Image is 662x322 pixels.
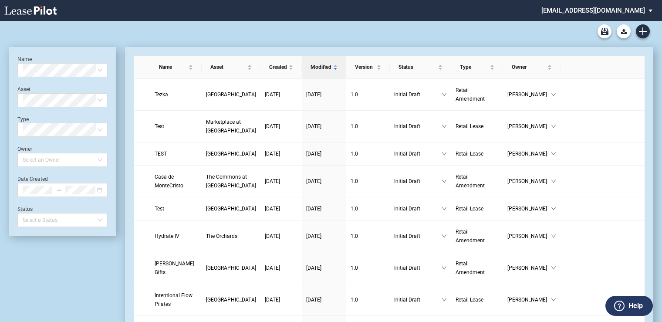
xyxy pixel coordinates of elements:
[155,122,197,131] a: Test
[311,63,331,71] span: Modified
[351,204,385,213] a: 1.0
[456,227,499,245] a: Retail Amendment
[206,174,256,189] span: The Commons at Town Center
[456,122,499,131] a: Retail Lease
[351,295,385,304] a: 1.0
[159,63,187,71] span: Name
[265,204,297,213] a: [DATE]
[206,265,256,271] span: Stones River Town Centre
[442,234,447,239] span: down
[394,204,442,213] span: Initial Draft
[351,149,385,158] a: 1.0
[512,63,546,71] span: Owner
[150,56,202,79] th: Name
[351,90,385,99] a: 1.0
[456,261,485,275] span: Retail Amendment
[598,24,611,38] a: Archive
[260,56,302,79] th: Created
[265,149,297,158] a: [DATE]
[351,265,358,271] span: 1 . 0
[206,233,237,239] span: The Orchards
[346,56,389,79] th: Version
[155,206,164,212] span: Test
[265,122,297,131] a: [DATE]
[265,265,280,271] span: [DATE]
[456,206,483,212] span: Retail Lease
[351,297,358,303] span: 1 . 0
[617,24,631,38] button: Download Blank Form
[456,173,499,190] a: Retail Amendment
[265,151,280,157] span: [DATE]
[394,149,442,158] span: Initial Draft
[394,264,442,272] span: Initial Draft
[351,233,358,239] span: 1 . 0
[265,232,297,241] a: [DATE]
[306,177,342,186] a: [DATE]
[265,177,297,186] a: [DATE]
[206,297,256,303] span: North Mayfair Commons
[155,149,197,158] a: TEST
[265,123,280,129] span: [DATE]
[17,86,30,92] label: Asset
[551,265,556,271] span: down
[306,151,321,157] span: [DATE]
[206,149,256,158] a: [GEOGRAPHIC_DATA]
[442,179,447,184] span: down
[456,295,499,304] a: Retail Lease
[614,24,633,38] md-menu: Download Blank Form List
[265,92,280,98] span: [DATE]
[155,261,194,275] span: Spencer Gifts
[399,63,436,71] span: Status
[206,119,256,134] span: Marketplace at Highland Village
[17,116,29,122] label: Type
[265,297,280,303] span: [DATE]
[306,206,321,212] span: [DATE]
[394,232,442,241] span: Initial Draft
[306,204,342,213] a: [DATE]
[442,265,447,271] span: down
[394,122,442,131] span: Initial Draft
[265,233,280,239] span: [DATE]
[456,174,485,189] span: Retail Amendment
[456,229,485,244] span: Retail Amendment
[503,56,561,79] th: Owner
[507,204,551,213] span: [PERSON_NAME]
[351,178,358,184] span: 1 . 0
[456,259,499,277] a: Retail Amendment
[306,265,321,271] span: [DATE]
[351,177,385,186] a: 1.0
[306,232,342,241] a: [DATE]
[206,173,256,190] a: The Commons at [GEOGRAPHIC_DATA]
[265,90,297,99] a: [DATE]
[155,90,197,99] a: Tezka
[306,264,342,272] a: [DATE]
[605,296,653,316] button: Help
[351,232,385,241] a: 1.0
[460,63,488,71] span: Type
[56,187,62,193] span: swap-right
[269,63,287,71] span: Created
[636,24,650,38] a: Create new document
[206,92,256,98] span: Pompano Citi Centre
[155,204,197,213] a: Test
[456,204,499,213] a: Retail Lease
[17,146,32,152] label: Owner
[155,291,197,308] a: Intentional Flow Pilates
[17,56,32,62] label: Name
[206,295,256,304] a: [GEOGRAPHIC_DATA]
[394,90,442,99] span: Initial Draft
[155,259,197,277] a: [PERSON_NAME] Gifts
[442,92,447,97] span: down
[456,87,485,102] span: Retail Amendment
[206,151,256,157] span: North Mayfair Commons
[306,123,321,129] span: [DATE]
[442,151,447,156] span: down
[206,90,256,99] a: [GEOGRAPHIC_DATA]
[155,174,183,189] span: Casa de MonteCristo
[351,206,358,212] span: 1 . 0
[206,118,256,135] a: Marketplace at [GEOGRAPHIC_DATA]
[442,124,447,129] span: down
[551,179,556,184] span: down
[206,206,256,212] span: Silver Lake Village
[390,56,451,79] th: Status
